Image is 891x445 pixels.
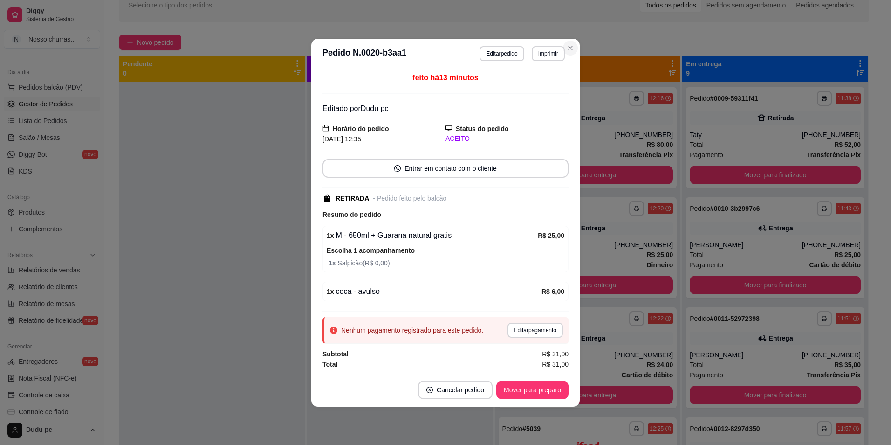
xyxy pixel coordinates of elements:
[327,230,538,241] div: M - 650ml + Guarana natural gratis
[394,165,401,172] span: whats-app
[341,326,483,335] div: Nenhum pagamento registrado para este pedido.
[322,46,406,61] h3: Pedido N. 0020-b3aa1
[445,125,452,132] span: desktop
[329,259,337,267] strong: 1 x
[322,125,329,132] span: calendar
[373,194,446,203] div: - Pedido feito pelo balcão
[322,350,349,358] strong: Subtotal
[322,104,388,112] span: Editado por Dudu pc
[327,288,334,295] strong: 1 x
[445,134,569,144] div: ACEITO
[322,361,337,368] strong: Total
[322,135,361,143] span: [DATE] 12:35
[532,46,565,61] button: Imprimir
[418,381,493,399] button: close-circleCancelar pedido
[542,349,569,359] span: R$ 31,00
[327,232,334,239] strong: 1 x
[542,359,569,369] span: R$ 31,00
[322,211,381,218] strong: Resumo do pedido
[563,41,578,56] button: Close
[336,194,369,203] div: RETIRADA
[333,125,389,132] strong: Horário do pedido
[456,125,509,132] strong: Status do pedido
[541,288,564,295] strong: R$ 6,00
[327,247,415,254] strong: Escolha 1 acompanhamento
[538,232,564,239] strong: R$ 25,00
[322,159,569,178] button: whats-appEntrar em contato com o cliente
[480,46,524,61] button: Editarpedido
[496,381,569,399] button: Mover para preparo
[426,387,433,393] span: close-circle
[507,323,563,338] button: Editarpagamento
[412,74,478,82] span: feito há 13 minutos
[329,258,564,268] span: Salpicão ( R$ 0,00 )
[327,286,541,297] div: coca - avulso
